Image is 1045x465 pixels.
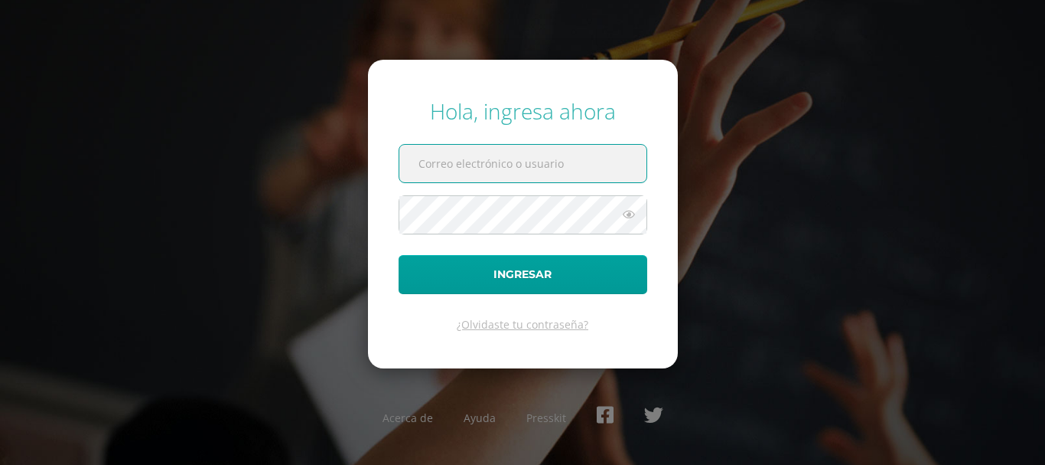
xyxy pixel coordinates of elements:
[526,411,566,425] a: Presskit
[464,411,496,425] a: Ayuda
[399,97,647,126] div: Hola, ingresa ahora
[383,411,433,425] a: Acerca de
[399,255,647,294] button: Ingresar
[457,317,588,332] a: ¿Olvidaste tu contraseña?
[399,145,646,182] input: Correo electrónico o usuario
